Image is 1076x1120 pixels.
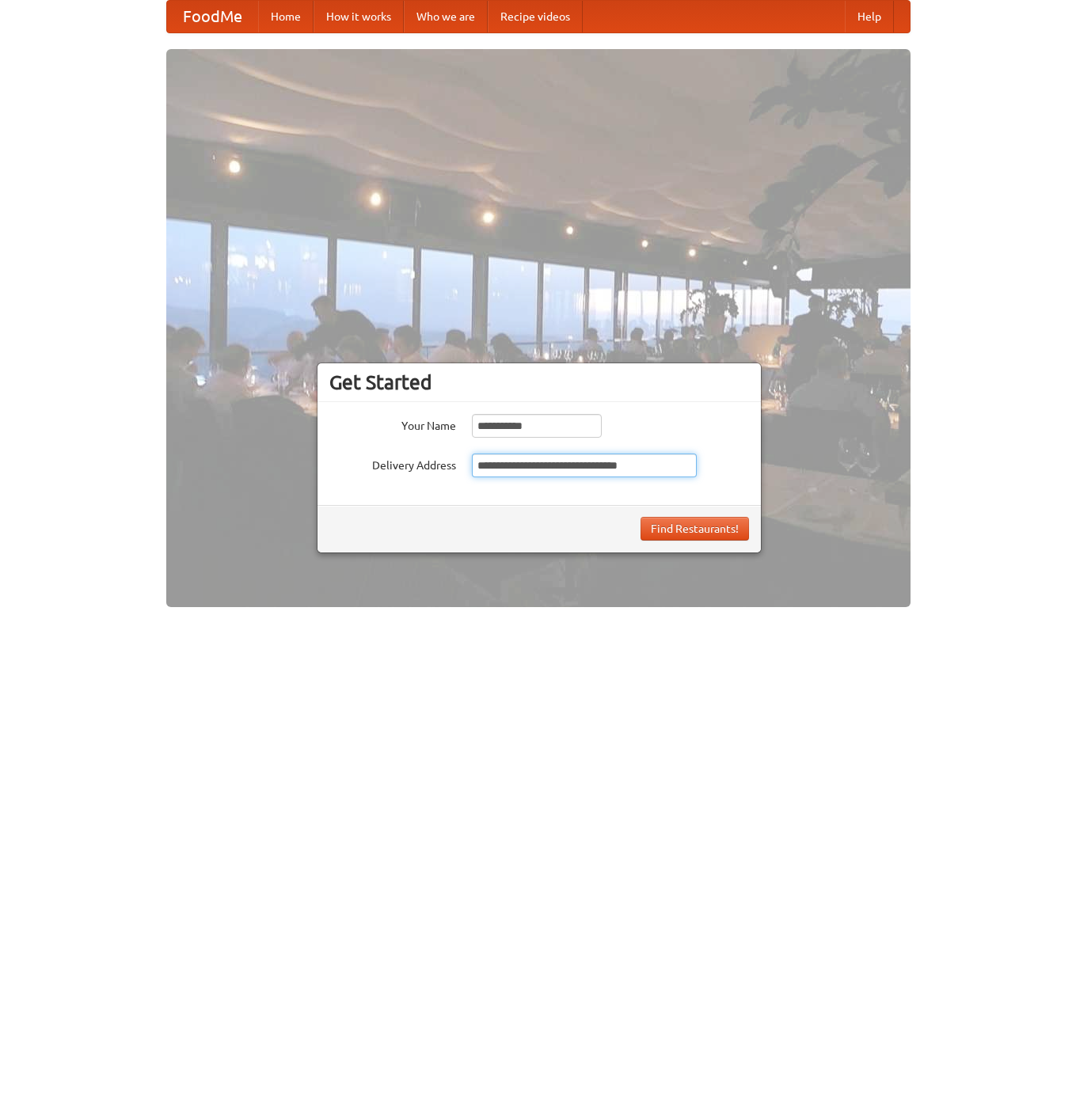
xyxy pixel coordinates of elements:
a: Recipe videos [488,1,583,32]
button: Find Restaurants! [641,517,749,541]
label: Delivery Address [329,454,456,473]
a: FoodMe [167,1,258,32]
h3: Get Started [329,370,749,394]
a: Who we are [404,1,488,32]
a: How it works [314,1,404,32]
a: Help [845,1,894,32]
label: Your Name [329,414,456,434]
a: Home [258,1,314,32]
